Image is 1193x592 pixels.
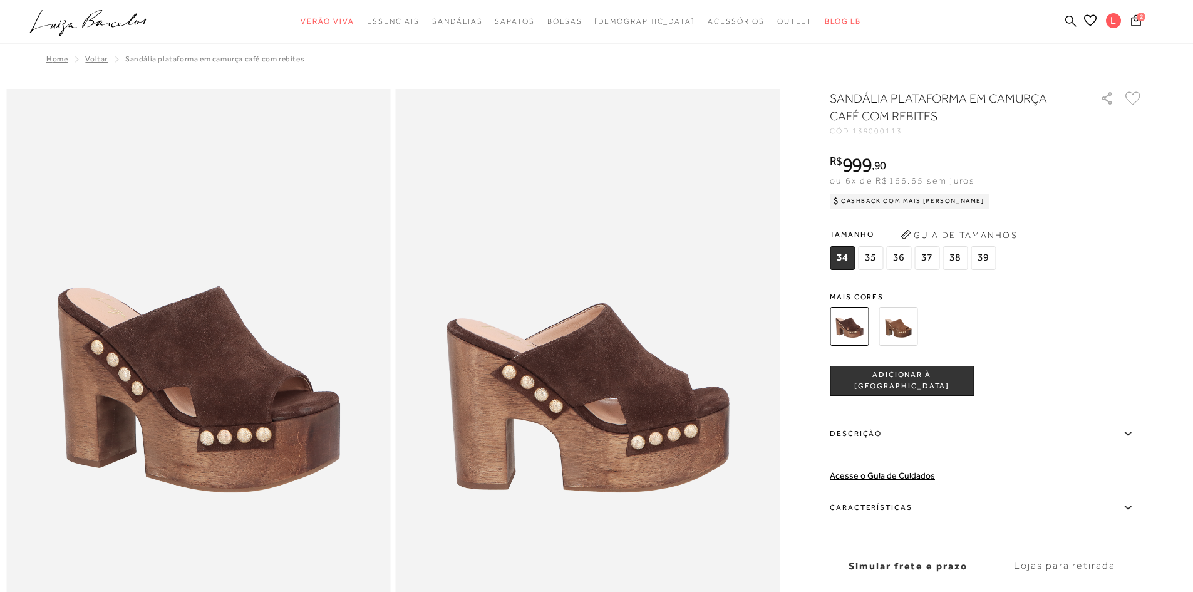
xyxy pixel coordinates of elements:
[874,158,886,172] span: 90
[830,366,974,396] button: ADICIONAR À [GEOGRAPHIC_DATA]
[971,246,996,270] span: 39
[943,246,968,270] span: 38
[594,17,695,26] span: [DEMOGRAPHIC_DATA]
[367,10,420,33] a: categoryNavScreenReaderText
[830,246,855,270] span: 34
[830,490,1143,526] label: Características
[708,17,765,26] span: Acessórios
[708,10,765,33] a: categoryNavScreenReaderText
[842,153,872,176] span: 999
[1137,13,1145,21] span: 2
[777,10,812,33] a: categoryNavScreenReaderText
[830,293,1143,301] span: Mais cores
[830,90,1065,125] h1: SANDÁLIA PLATAFORMA EM CAMURÇA CAFÉ COM REBITES
[872,160,886,171] i: ,
[830,127,1080,135] div: CÓD:
[830,155,842,167] i: R$
[852,127,902,135] span: 139000113
[830,225,999,244] span: Tamanho
[367,17,420,26] span: Essenciais
[1127,14,1145,31] button: 2
[1100,13,1127,32] button: L
[1106,13,1121,28] span: L
[777,17,812,26] span: Outlet
[85,55,108,63] a: Voltar
[432,17,482,26] span: Sandálias
[46,55,68,63] a: Home
[825,10,861,33] a: BLOG LB
[495,10,534,33] a: categoryNavScreenReaderText
[825,17,861,26] span: BLOG LB
[879,307,917,346] img: SANDÁLIA PLATAFORMA EM CAMURÇA CARAMELO COM REBITES
[301,10,354,33] a: categoryNavScreenReaderText
[432,10,482,33] a: categoryNavScreenReaderText
[125,55,304,63] span: SANDÁLIA PLATAFORMA EM CAMURÇA CAFÉ COM REBITES
[301,17,354,26] span: Verão Viva
[858,246,883,270] span: 35
[830,194,989,209] div: Cashback com Mais [PERSON_NAME]
[594,10,695,33] a: noSubCategoriesText
[547,17,582,26] span: Bolsas
[886,246,911,270] span: 36
[830,307,869,346] img: SANDÁLIA PLATAFORMA EM CAMURÇA CAFÉ COM REBITES
[495,17,534,26] span: Sapatos
[830,549,986,583] label: Simular frete e prazo
[547,10,582,33] a: categoryNavScreenReaderText
[896,225,1021,245] button: Guia de Tamanhos
[986,549,1143,583] label: Lojas para retirada
[830,416,1143,452] label: Descrição
[830,370,973,392] span: ADICIONAR À [GEOGRAPHIC_DATA]
[914,246,939,270] span: 37
[830,470,935,480] a: Acesse o Guia de Cuidados
[830,175,974,185] span: ou 6x de R$166,65 sem juros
